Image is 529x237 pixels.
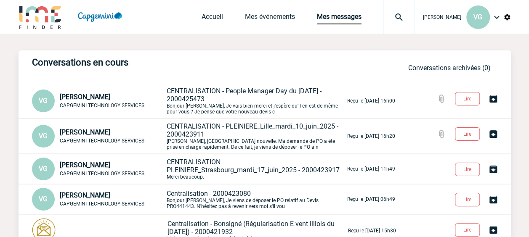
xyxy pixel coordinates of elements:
[167,87,346,115] p: Bonjour [PERSON_NAME], Je vais bien merci et j'espère qu'il en est de même pour vous ? Je pense q...
[167,122,346,150] p: [PERSON_NAME], [GEOGRAPHIC_DATA] nouvelle. Ma demande de PO a été prise en charge rapidement. De ...
[347,98,395,104] p: Reçu le [DATE] 16h00
[448,195,488,203] a: Lire
[348,228,396,234] p: Reçu le [DATE] 15h30
[167,158,346,180] p: Merci beaucoup.
[488,225,498,235] img: Archiver la conversation
[32,195,395,203] a: VG [PERSON_NAME] CAPGEMINI TECHNOLOGY SERVICES Centralisation - 2000423080Bonjour [PERSON_NAME], ...
[347,196,395,202] p: Reçu le [DATE] 06h49
[32,57,284,68] h3: Conversations en cours
[60,161,110,169] span: [PERSON_NAME]
[167,158,340,174] span: CENTRALISATION PLEINIERE_Strasbourg_mardi_17_juin_2025 - 2000423917
[455,92,480,105] button: Lire
[167,190,346,209] p: Bonjour [PERSON_NAME], Je viens de déposer le PO relatif au Devis PRO441443. N'hésitez pas à reve...
[39,165,48,173] span: VG
[39,97,48,105] span: VG
[423,14,461,20] span: [PERSON_NAME]
[39,132,48,140] span: VG
[448,129,488,137] a: Lire
[202,13,223,24] a: Accueil
[32,132,395,140] a: VG [PERSON_NAME] CAPGEMINI TECHNOLOGY SERVICES CENTRALISATION - PLEINIERE_Lille_mardi_10_juin_202...
[448,165,488,173] a: Lire
[167,220,335,236] span: Centralisation - Bonsigné (Régularisation E vent lillois du [DATE]) - 2000421932
[317,13,362,24] a: Mes messages
[60,201,144,207] span: CAPGEMINI TECHNOLOGY SERVICES
[167,190,251,197] span: Centralisation - 2000423080
[245,13,295,24] a: Mes événements
[455,223,480,237] button: Lire
[32,164,395,172] a: VG [PERSON_NAME] CAPGEMINI TECHNOLOGY SERVICES CENTRALISATION PLEINIERE_Strasbourg_mardi_17_juin_...
[60,191,110,199] span: [PERSON_NAME]
[473,13,482,21] span: VG
[60,103,144,108] span: CAPGEMINI TECHNOLOGY SERVICES
[32,158,165,180] div: Conversation privée : Client - Agence
[455,163,480,176] button: Lire
[347,133,395,139] p: Reçu le [DATE] 16h20
[32,188,165,211] div: Conversation privée : Client - Agence
[488,195,498,205] img: Archiver la conversation
[448,94,488,102] a: Lire
[488,94,498,104] img: Archiver la conversation
[32,125,165,147] div: Conversation privée : Client - Agence
[455,127,480,141] button: Lire
[19,5,62,29] img: IME-Finder
[60,128,110,136] span: [PERSON_NAME]
[167,87,322,103] span: CENTRALISATION - People Manager Day du [DATE] - 2000425473
[32,226,396,234] a: Centralisation - Bonsigné (Régularisation E vent lillois du [DATE]) - 2000421932Votre cahier des ...
[39,195,48,203] span: VG
[32,96,395,104] a: VG [PERSON_NAME] CAPGEMINI TECHNOLOGY SERVICES CENTRALISATION - People Manager Day du [DATE] - 20...
[60,171,144,176] span: CAPGEMINI TECHNOLOGY SERVICES
[455,193,480,206] button: Lire
[32,90,165,112] div: Conversation privée : Client - Agence
[347,166,395,172] p: Reçu le [DATE] 11h49
[408,64,491,72] a: Conversations archivées (0)
[488,164,498,174] img: Archiver la conversation
[60,93,110,101] span: [PERSON_NAME]
[167,122,338,138] span: CENTRALISATION - PLEINIERE_Lille_mardi_10_juin_2025 - 2000423911
[488,129,498,139] img: Archiver la conversation
[448,225,488,233] a: Lire
[60,138,144,144] span: CAPGEMINI TECHNOLOGY SERVICES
